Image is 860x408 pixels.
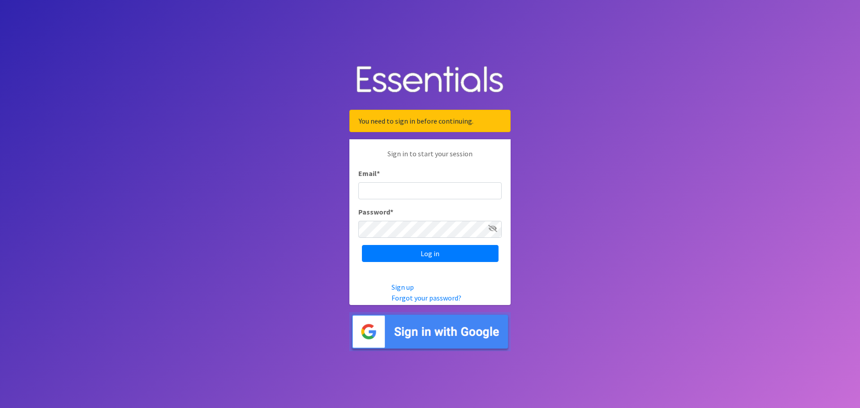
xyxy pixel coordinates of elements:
input: Log in [362,245,499,262]
label: Password [358,206,393,217]
img: Sign in with Google [349,312,511,351]
p: Sign in to start your session [358,148,502,168]
img: Human Essentials [349,57,511,103]
div: You need to sign in before continuing. [349,110,511,132]
a: Forgot your password? [391,293,461,302]
a: Sign up [391,283,414,292]
label: Email [358,168,380,179]
abbr: required [377,169,380,178]
abbr: required [390,207,393,216]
